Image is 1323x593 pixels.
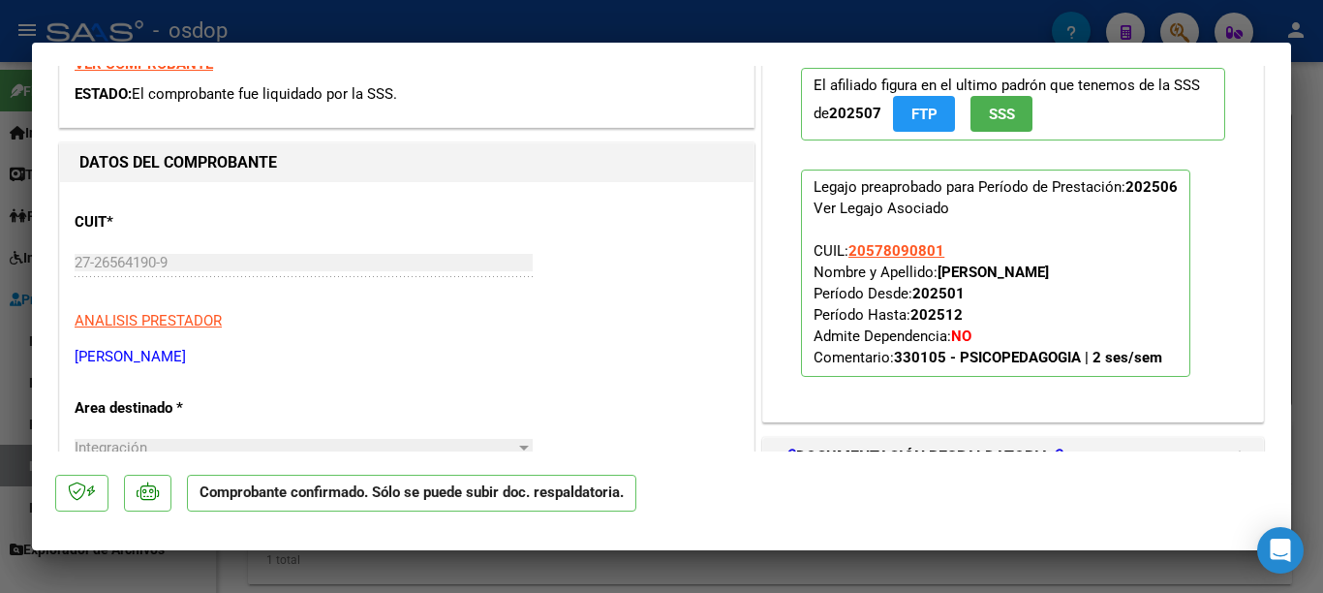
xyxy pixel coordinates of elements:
[814,242,1162,366] span: CUIL: Nombre y Apellido: Período Desde: Período Hasta: Admite Dependencia:
[1257,527,1304,574] div: Open Intercom Messenger
[801,68,1225,140] p: El afiliado figura en el ultimo padrón que tenemos de la SSS de
[970,96,1032,132] button: SSS
[783,446,1063,469] h1: DOCUMENTACIÓN RESPALDATORIA
[829,105,881,122] strong: 202507
[75,397,274,420] p: Area destinado *
[814,198,949,219] div: Ver Legajo Asociado
[938,264,1049,281] strong: [PERSON_NAME]
[79,153,277,172] strong: DATOS DEL COMPROBANTE
[75,346,739,368] p: [PERSON_NAME]
[75,312,222,329] span: ANALISIS PRESTADOR
[848,242,944,260] span: 20578090801
[893,96,955,132] button: FTP
[75,85,132,103] span: ESTADO:
[187,475,636,513] p: Comprobante confirmado. Sólo se puede subir doc. respaldatoria.
[763,39,1263,421] div: PREAPROBACIÓN PARA INTEGRACION
[894,349,1162,366] strong: 330105 - PSICOPEDAGOGIA | 2 ses/sem
[951,328,971,345] strong: NO
[912,285,965,302] strong: 202501
[801,170,1190,377] p: Legajo preaprobado para Período de Prestación:
[814,349,1162,366] span: Comentario:
[75,211,274,234] p: CUIT
[911,106,938,123] span: FTP
[910,306,963,324] strong: 202512
[763,438,1263,477] mat-expansion-panel-header: DOCUMENTACIÓN RESPALDATORIA
[989,106,1015,123] span: SSS
[1125,178,1178,196] strong: 202506
[132,85,397,103] span: El comprobante fue liquidado por la SSS.
[75,439,147,456] span: Integración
